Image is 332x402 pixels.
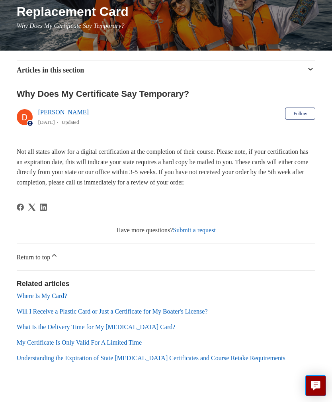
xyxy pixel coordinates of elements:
[285,108,315,120] button: Follow Article
[38,109,89,116] a: [PERSON_NAME]
[17,204,24,211] svg: Share this page on Facebook
[17,355,285,361] a: Understanding the Expiration of State [MEDICAL_DATA] Certificates and Course Retake Requirements
[17,22,125,29] span: Why Does My Certificate Say Temporary?
[17,278,316,289] h2: Related articles
[62,119,79,125] li: Updated
[17,66,84,74] span: Articles in this section
[17,324,176,330] a: What Is the Delivery Time for My [MEDICAL_DATA] Card?
[173,227,216,233] a: Submit a request
[305,375,326,396] button: Live chat
[38,119,55,125] time: 03/01/2024, 14:22
[17,339,142,346] a: My Certificate Is Only Valid For A Limited Time
[17,292,67,299] a: Where Is My Card?
[17,243,316,270] a: Return to top
[17,87,316,100] h2: Why Does My Certificate Say Temporary?
[17,204,24,211] a: Facebook
[17,226,316,235] div: Have more questions?
[40,204,47,211] svg: Share this page on LinkedIn
[17,308,208,315] a: Will I Receive a Plastic Card or Just a Certificate for My Boater's License?
[17,2,316,21] h1: Replacement Card
[28,204,35,211] svg: Share this page on X Corp
[40,204,47,211] a: LinkedIn
[17,148,309,186] span: Not all states allow for a digital certification at the completion of their course. Please note, ...
[28,204,35,211] a: X Corp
